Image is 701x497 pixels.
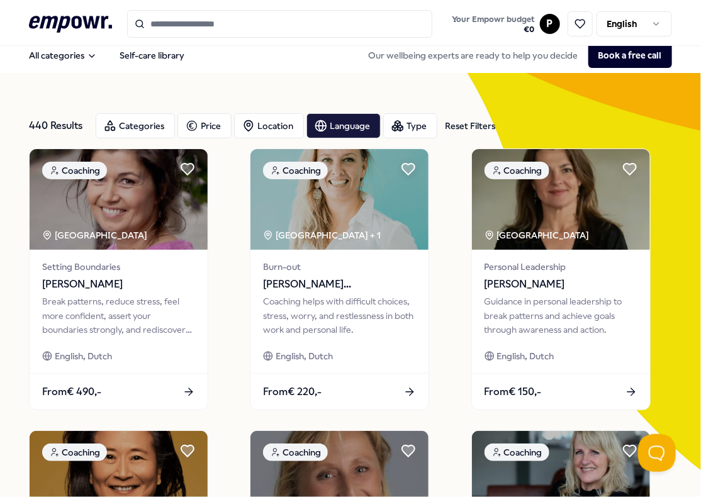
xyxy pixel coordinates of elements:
[127,10,432,38] input: Search for products, categories or subcategories
[485,294,637,337] div: Guidance in personal leadership to break patterns and achieve goals through awareness and action.
[452,14,535,25] span: Your Empowr budget
[263,294,416,337] div: Coaching helps with difficult choices, stress, worry, and restlessness in both work and personal ...
[42,444,107,461] div: Coaching
[445,119,495,133] div: Reset Filters
[109,43,194,68] a: Self-care library
[29,148,208,410] a: package imageCoaching[GEOGRAPHIC_DATA] Setting Boundaries[PERSON_NAME]Break patterns, reduce stre...
[485,276,637,293] span: [PERSON_NAME]
[234,113,304,138] button: Location
[42,294,195,337] div: Break patterns, reduce stress, feel more confident, assert your boundaries strongly, and rediscov...
[177,113,232,138] button: Price
[276,349,333,363] span: English, Dutch
[30,149,208,250] img: package image
[96,113,175,138] button: Categories
[452,25,535,35] span: € 0
[42,260,195,274] span: Setting Boundaries
[471,148,651,410] a: package imageCoaching[GEOGRAPHIC_DATA] Personal Leadership[PERSON_NAME]Guidance in personal leade...
[383,113,437,138] button: Type
[472,149,650,250] img: package image
[485,228,592,242] div: [GEOGRAPHIC_DATA]
[638,434,676,472] iframe: Help Scout Beacon - Open
[263,162,328,179] div: Coaching
[485,384,542,400] span: From € 150,-
[306,113,381,138] button: Language
[485,162,549,179] div: Coaching
[263,228,381,242] div: [GEOGRAPHIC_DATA] + 1
[29,113,86,138] div: 440 Results
[19,43,107,68] button: All categories
[263,444,328,461] div: Coaching
[42,162,107,179] div: Coaching
[447,11,540,37] a: Your Empowr budget€0
[485,444,549,461] div: Coaching
[263,276,416,293] span: [PERSON_NAME][GEOGRAPHIC_DATA]
[588,43,672,68] button: Book a free call
[250,148,429,410] a: package imageCoaching[GEOGRAPHIC_DATA] + 1Burn-out[PERSON_NAME][GEOGRAPHIC_DATA]Coaching helps wi...
[42,384,101,400] span: From € 490,-
[42,228,149,242] div: [GEOGRAPHIC_DATA]
[485,260,637,274] span: Personal Leadership
[450,12,537,37] button: Your Empowr budget€0
[263,260,416,274] span: Burn-out
[250,149,429,250] img: package image
[55,349,112,363] span: English, Dutch
[263,384,322,400] span: From € 220,-
[497,349,554,363] span: English, Dutch
[359,43,672,68] div: Our wellbeing experts are ready to help you decide
[540,14,560,34] button: P
[42,276,195,293] span: [PERSON_NAME]
[19,43,194,68] nav: Main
